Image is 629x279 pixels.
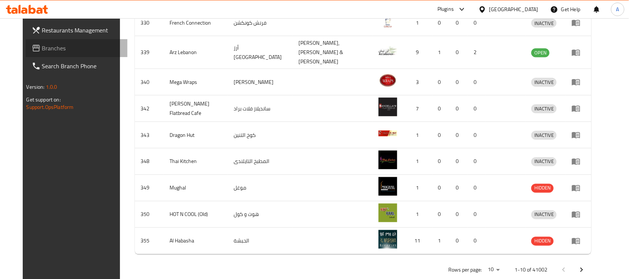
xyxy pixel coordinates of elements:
[572,210,585,219] div: Menu
[379,124,397,143] img: Dragon Hut
[432,148,450,175] td: 0
[228,95,293,122] td: سانديلاز فلات براد
[406,36,432,69] td: 9
[42,62,122,70] span: Search Branch Phone
[228,36,293,69] td: أرز [GEOGRAPHIC_DATA]
[135,148,164,175] td: 348
[468,69,486,95] td: 0
[164,10,228,36] td: French Connection
[468,228,486,254] td: 0
[572,48,585,57] div: Menu
[228,175,293,201] td: موغل
[572,104,585,113] div: Menu
[164,36,228,69] td: Arz Lebanon
[531,210,557,219] span: INACTIVE
[379,204,397,222] img: HOT N COOL (Old)
[468,10,486,36] td: 0
[406,10,432,36] td: 1
[164,69,228,95] td: Mega Wraps
[450,10,468,36] td: 0
[432,36,450,69] td: 1
[468,95,486,122] td: 0
[468,175,486,201] td: 0
[468,148,486,175] td: 0
[135,95,164,122] td: 342
[450,201,468,228] td: 0
[46,82,57,92] span: 1.0.0
[432,69,450,95] td: 0
[135,10,164,36] td: 330
[572,78,585,87] div: Menu
[228,148,293,175] td: المطبخ التايلندى
[406,95,432,122] td: 7
[531,131,557,139] span: INACTIVE
[135,36,164,69] td: 339
[515,266,547,275] p: 1-10 of 41002
[406,148,432,175] td: 1
[228,10,293,36] td: فرنش كونكشن
[437,5,454,14] div: Plugins
[228,228,293,254] td: الحبشة
[164,201,228,228] td: HOT N COOL (Old)
[450,122,468,148] td: 0
[432,201,450,228] td: 0
[379,177,397,196] img: Mughal
[293,36,373,69] td: [PERSON_NAME],[PERSON_NAME] & [PERSON_NAME]
[616,5,619,13] span: A
[26,21,128,39] a: Restaurants Management
[379,230,397,249] img: Al Habasha
[531,104,557,113] span: INACTIVE
[26,95,61,104] span: Get support on:
[572,236,585,245] div: Menu
[448,266,482,275] p: Rows per page:
[531,237,554,245] span: HIDDEN
[468,122,486,148] td: 0
[531,48,550,57] span: OPEN
[432,10,450,36] td: 0
[432,175,450,201] td: 0
[572,157,585,166] div: Menu
[531,19,557,28] span: INACTIVE
[135,69,164,95] td: 340
[432,122,450,148] td: 0
[26,102,74,112] a: Support.OpsPlatform
[432,95,450,122] td: 0
[450,175,468,201] td: 0
[379,71,397,90] img: Mega Wraps
[468,36,486,69] td: 2
[164,122,228,148] td: Dragon Hut
[406,228,432,254] td: 11
[450,148,468,175] td: 0
[135,175,164,201] td: 349
[531,184,554,193] div: HIDDEN
[379,42,397,60] img: Arz Lebanon
[135,228,164,254] td: 355
[379,151,397,169] img: Thai Kitchen
[531,157,557,166] span: INACTIVE
[450,95,468,122] td: 0
[228,201,293,228] td: هوت و كول
[26,57,128,75] a: Search Branch Phone
[42,44,122,53] span: Branches
[450,228,468,254] td: 0
[379,12,397,31] img: French Connection
[468,201,486,228] td: 0
[573,261,591,279] button: Next page
[228,122,293,148] td: كوخ التنين
[26,82,45,92] span: Version:
[485,264,503,276] div: Rows per page:
[164,148,228,175] td: Thai Kitchen
[450,36,468,69] td: 0
[531,78,557,87] div: INACTIVE
[164,95,228,122] td: [PERSON_NAME] Flatbread Cafe
[42,26,122,35] span: Restaurants Management
[572,131,585,139] div: Menu
[531,78,557,87] span: INACTIVE
[406,69,432,95] td: 3
[135,122,164,148] td: 343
